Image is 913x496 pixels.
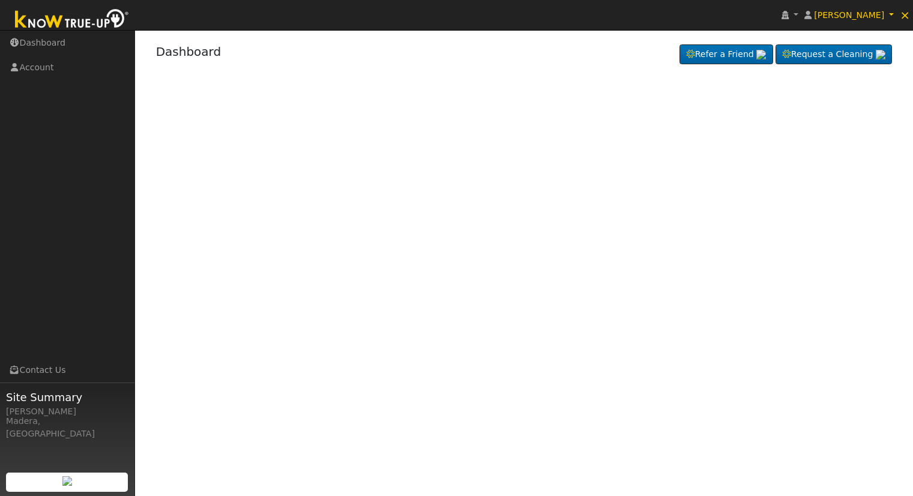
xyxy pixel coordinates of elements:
img: retrieve [62,476,72,486]
span: [PERSON_NAME] [814,10,884,20]
a: Dashboard [156,44,221,59]
span: × [900,8,910,22]
img: retrieve [756,50,766,59]
span: Site Summary [6,389,128,405]
img: Know True-Up [9,7,135,34]
a: Refer a Friend [679,44,773,65]
div: [PERSON_NAME] [6,405,128,418]
div: Madera, [GEOGRAPHIC_DATA] [6,415,128,440]
a: Request a Cleaning [776,44,892,65]
img: retrieve [876,50,885,59]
